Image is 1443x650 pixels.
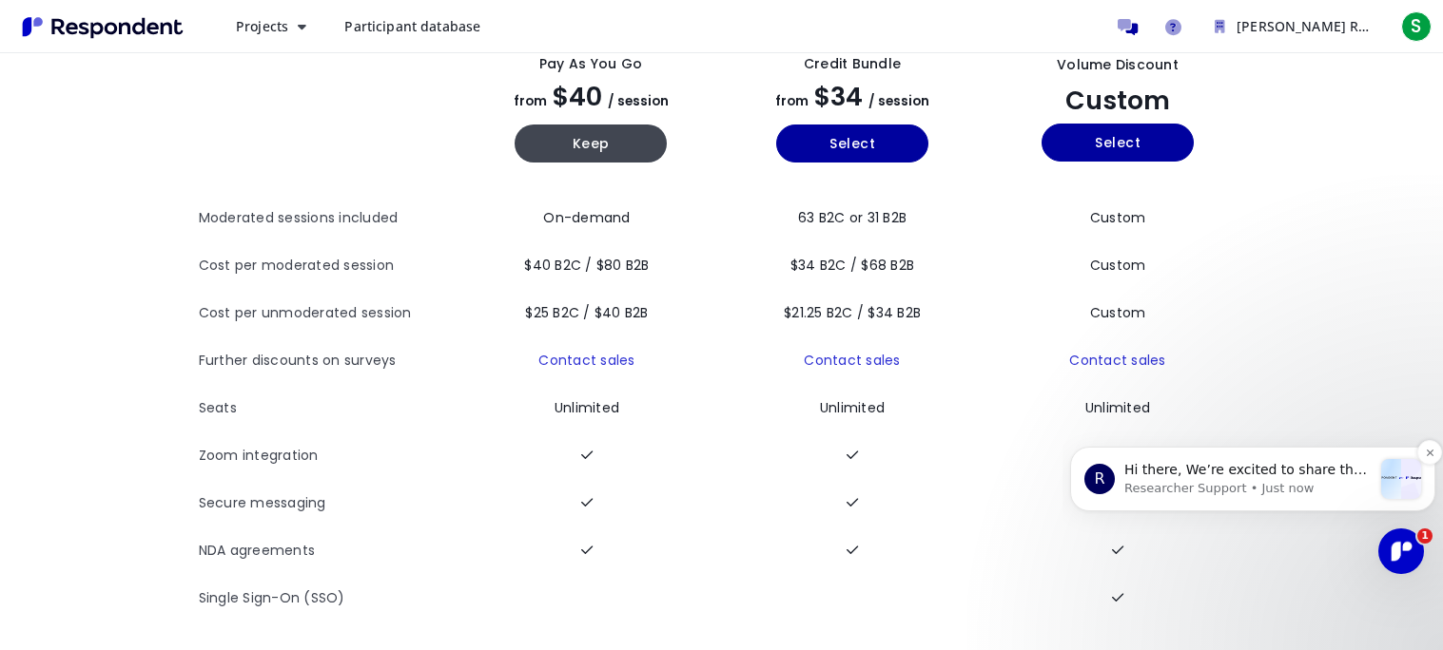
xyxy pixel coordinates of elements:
[199,337,460,385] th: Further discounts on surveys
[1090,256,1146,275] span: Custom
[199,432,460,480] th: Zoom integration
[868,92,929,110] span: / session
[525,303,648,322] span: $25 B2C / $40 B2B
[329,10,496,44] a: Participant database
[199,385,460,432] th: Seats
[814,79,863,114] span: $34
[1069,351,1165,370] a: Contact sales
[804,351,900,370] a: Contact sales
[1090,303,1146,322] span: Custom
[1085,398,1150,417] span: Unlimited
[790,256,914,275] span: $34 B2C / $68 B2B
[514,92,547,110] span: from
[1397,10,1435,44] button: S
[199,290,460,337] th: Cost per unmoderated session
[555,398,619,417] span: Unlimited
[199,575,460,622] th: Single Sign-On (SSO)
[1417,528,1433,544] span: 1
[524,256,649,275] span: $40 B2C / $80 B2B
[798,208,907,227] span: 63 B2C or 31 B2B
[538,351,634,370] a: Contact sales
[1090,208,1146,227] span: Custom
[221,10,322,44] button: Projects
[1154,8,1192,46] a: Help and support
[539,54,642,74] div: Pay as you go
[820,398,885,417] span: Unlimited
[1199,10,1390,44] button: Jane Doe Research Team Team
[199,242,460,290] th: Cost per moderated session
[1065,83,1170,118] span: Custom
[1042,124,1194,162] button: Select yearly custom_static plan
[608,92,669,110] span: / session
[784,303,921,322] span: $21.25 B2C / $34 B2B
[15,11,190,43] img: Respondent
[1063,409,1443,599] iframe: Intercom notifications message
[1378,528,1424,574] iframe: Intercom live chat
[344,17,480,35] span: Participant database
[776,124,928,162] button: Select yearly basic plan
[804,54,901,74] div: Credit Bundle
[236,17,288,35] span: Projects
[543,208,630,227] span: On-demand
[1401,11,1432,42] span: S
[199,195,460,242] th: Moderated sessions included
[199,527,460,575] th: NDA agreements
[1108,8,1146,46] a: Message participants
[775,92,809,110] span: from
[553,79,602,114] span: $40
[199,480,460,527] th: Secure messaging
[515,124,667,162] button: Keep current yearly payg plan
[1057,55,1179,75] div: Volume Discount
